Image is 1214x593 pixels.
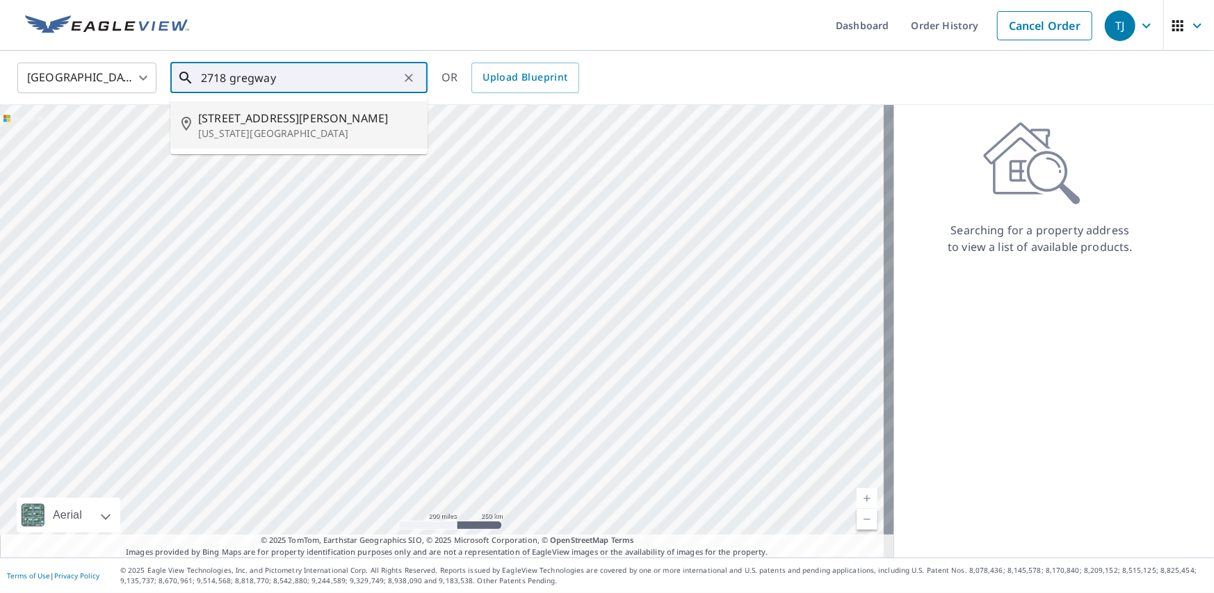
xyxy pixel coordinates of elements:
p: Searching for a property address to view a list of available products. [947,222,1133,255]
a: Current Level 5, Zoom Out [857,509,877,530]
span: Upload Blueprint [483,69,567,86]
div: [GEOGRAPHIC_DATA] [17,58,156,97]
a: OpenStreetMap [550,535,608,545]
input: Search by address or latitude-longitude [201,58,399,97]
div: OR [442,63,579,93]
a: Terms [611,535,634,545]
span: © 2025 TomTom, Earthstar Geographics SIO, © 2025 Microsoft Corporation, © [261,535,634,546]
img: EV Logo [25,15,189,36]
a: Cancel Order [997,11,1092,40]
p: [US_STATE][GEOGRAPHIC_DATA] [198,127,416,140]
div: Aerial [49,498,86,533]
a: Privacy Policy [54,571,99,580]
div: Aerial [17,498,120,533]
a: Terms of Use [7,571,50,580]
button: Clear [399,68,419,88]
div: TJ [1105,10,1135,41]
a: Upload Blueprint [471,63,578,93]
a: Current Level 5, Zoom In [857,488,877,509]
p: | [7,571,99,580]
p: © 2025 Eagle View Technologies, Inc. and Pictometry International Corp. All Rights Reserved. Repo... [120,565,1207,586]
span: [STREET_ADDRESS][PERSON_NAME] [198,110,416,127]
